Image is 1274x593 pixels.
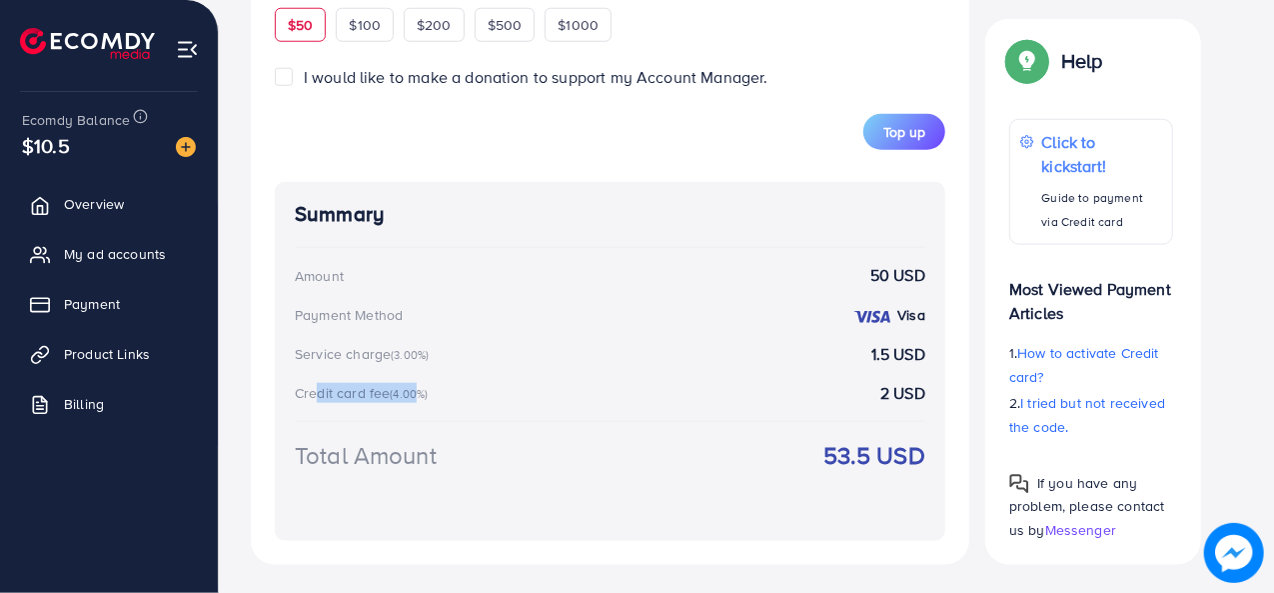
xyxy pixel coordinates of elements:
[1009,474,1029,494] img: Popup guide
[22,131,70,160] span: $10.5
[1045,520,1116,540] span: Messenger
[870,264,925,287] strong: 50 USD
[64,194,124,214] span: Overview
[1009,261,1173,325] p: Most Viewed Payment Articles
[823,438,925,473] strong: 53.5 USD
[1204,523,1264,583] img: image
[20,28,155,59] img: logo
[390,386,428,402] small: (4.00%)
[1009,343,1159,387] span: How to activate Credit card?
[288,15,313,35] span: $50
[176,38,199,61] img: menu
[1009,43,1045,79] img: Popup guide
[15,234,203,274] a: My ad accounts
[488,15,523,35] span: $500
[1009,473,1165,539] span: If you have any problem, please contact us by
[880,382,925,405] strong: 2 USD
[417,15,452,35] span: $200
[22,110,130,130] span: Ecomdy Balance
[1009,341,1173,389] p: 1.
[1009,393,1165,437] span: I tried but not received the code.
[15,334,203,374] a: Product Links
[349,15,381,35] span: $100
[1042,130,1162,178] p: Click to kickstart!
[15,184,203,224] a: Overview
[852,309,892,325] img: credit
[64,244,166,264] span: My ad accounts
[64,394,104,414] span: Billing
[1061,49,1103,73] p: Help
[1009,391,1173,439] p: 2.
[64,344,150,364] span: Product Links
[295,438,437,473] div: Total Amount
[176,137,196,157] img: image
[558,15,599,35] span: $1000
[863,114,945,150] button: Top up
[64,294,120,314] span: Payment
[391,347,429,363] small: (3.00%)
[295,383,435,403] div: Credit card fee
[15,384,203,424] a: Billing
[295,266,344,286] div: Amount
[15,284,203,324] a: Payment
[897,305,925,325] strong: Visa
[295,344,435,364] div: Service charge
[295,202,925,227] h4: Summary
[1042,186,1162,234] p: Guide to payment via Credit card
[871,343,925,366] strong: 1.5 USD
[304,66,768,88] span: I would like to make a donation to support my Account Manager.
[295,305,403,325] div: Payment Method
[883,122,925,142] span: Top up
